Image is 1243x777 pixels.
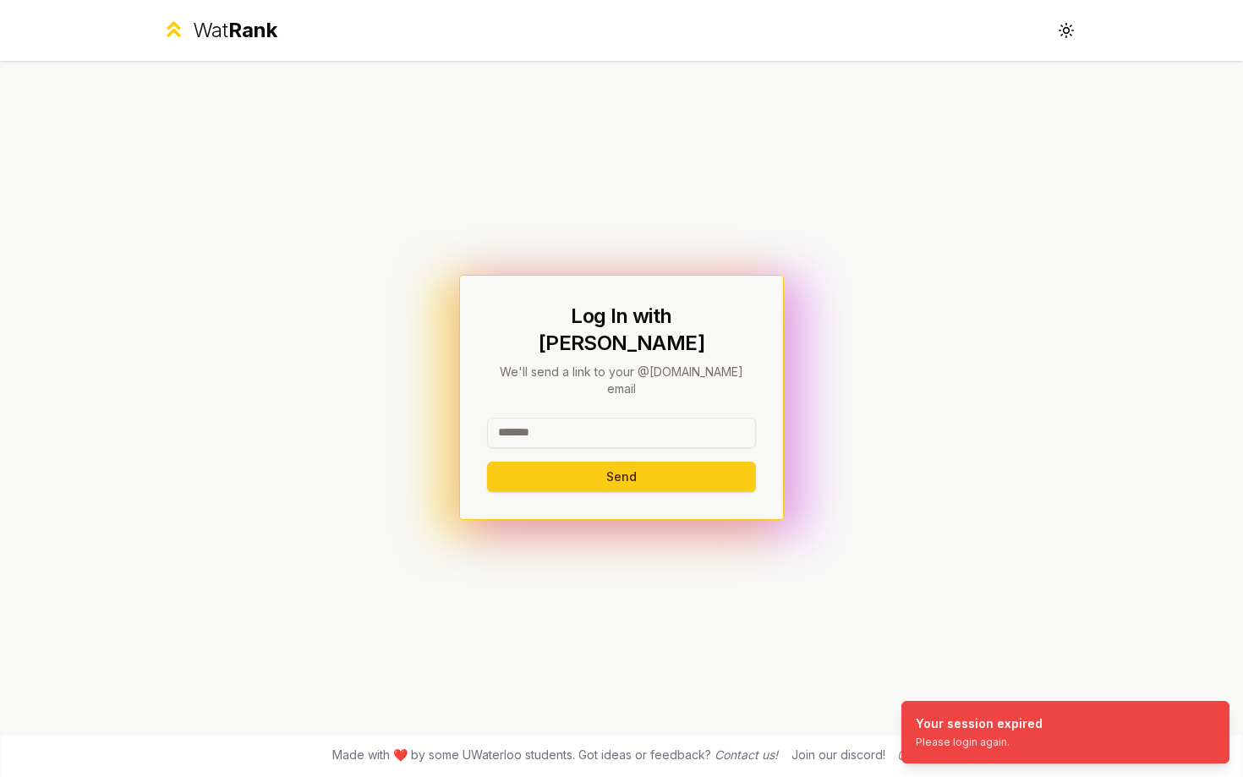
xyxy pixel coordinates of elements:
[487,462,756,492] button: Send
[193,17,277,44] div: Wat
[162,17,277,44] a: WatRank
[228,18,277,42] span: Rank
[715,747,778,762] a: Contact us!
[916,736,1043,749] div: Please login again.
[791,747,885,763] div: Join our discord!
[916,715,1043,732] div: Your session expired
[487,303,756,357] h1: Log In with [PERSON_NAME]
[332,747,778,763] span: Made with ❤️ by some UWaterloo students. Got ideas or feedback?
[487,364,756,397] p: We'll send a link to your @[DOMAIN_NAME] email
